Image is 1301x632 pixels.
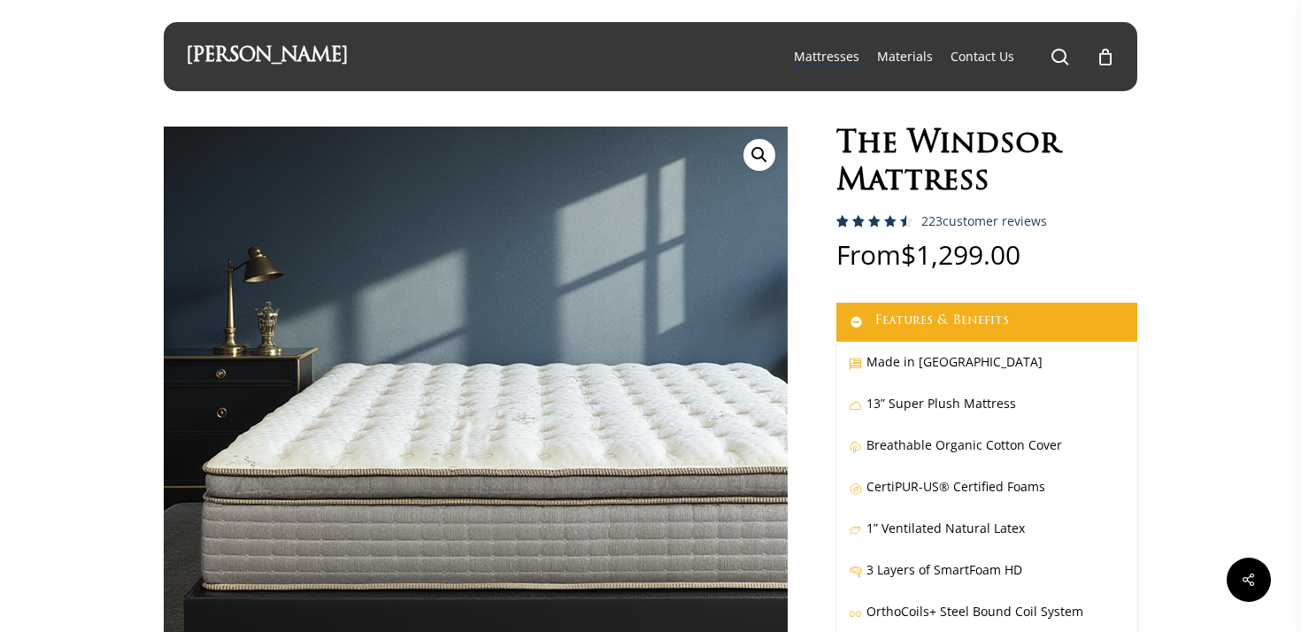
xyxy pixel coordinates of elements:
[951,48,1014,65] span: Contact Us
[794,48,859,65] span: Mattresses
[785,22,1115,91] nav: Main Menu
[186,47,348,66] a: [PERSON_NAME]
[836,127,1137,201] h1: The Windsor Mattress
[877,48,933,65] span: Materials
[836,242,1137,303] p: From
[836,303,1137,342] a: Features & Benefits
[849,434,1125,475] p: Breathable Organic Cotton Cover
[877,48,933,66] a: Materials
[921,214,1047,228] a: 223customer reviews
[743,139,775,171] a: View full-screen image gallery
[901,236,916,273] span: $
[849,475,1125,517] p: CertiPUR-US® Certified Foams
[849,559,1125,600] p: 3 Layers of SmartFoam HD
[921,212,943,229] span: 223
[951,48,1014,66] a: Contact Us
[849,517,1125,559] p: 1” Ventilated Natural Latex
[836,215,912,227] div: Rated 4.59 out of 5
[901,236,1020,273] bdi: 1,299.00
[849,392,1125,434] p: 13” Super Plush Mattress
[849,351,1125,392] p: Made in [GEOGRAPHIC_DATA]
[836,215,865,244] span: 223
[794,48,859,66] a: Mattresses
[836,215,906,302] span: Rated out of 5 based on customer ratings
